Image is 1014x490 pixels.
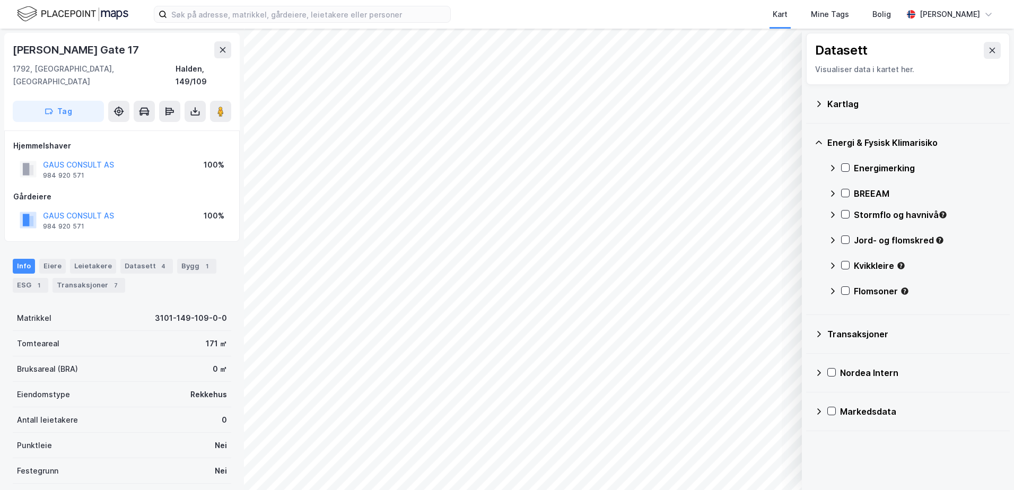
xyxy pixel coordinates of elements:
[13,190,231,203] div: Gårdeiere
[811,8,849,21] div: Mine Tags
[938,210,948,220] div: Tooltip anchor
[13,41,141,58] div: [PERSON_NAME] Gate 17
[773,8,788,21] div: Kart
[70,259,116,274] div: Leietakere
[827,328,1001,340] div: Transaksjoner
[158,261,169,272] div: 4
[854,208,1001,221] div: Stormflo og havnivå
[190,388,227,401] div: Rekkehus
[900,286,910,296] div: Tooltip anchor
[961,439,1014,490] iframe: Chat Widget
[920,8,980,21] div: [PERSON_NAME]
[854,234,1001,247] div: Jord- og flomskred
[43,222,84,231] div: 984 920 571
[110,280,121,291] div: 7
[13,139,231,152] div: Hjemmelshaver
[215,439,227,452] div: Nei
[213,363,227,375] div: 0 ㎡
[206,337,227,350] div: 171 ㎡
[17,337,59,350] div: Tomteareal
[222,414,227,426] div: 0
[840,405,1001,418] div: Markedsdata
[155,312,227,325] div: 3101-149-109-0-0
[815,63,1001,76] div: Visualiser data i kartet her.
[17,465,58,477] div: Festegrunn
[935,235,945,245] div: Tooltip anchor
[17,5,128,23] img: logo.f888ab2527a4732fd821a326f86c7f29.svg
[167,6,450,22] input: Søk på adresse, matrikkel, gårdeiere, leietakere eller personer
[17,439,52,452] div: Punktleie
[13,259,35,274] div: Info
[854,259,1001,272] div: Kvikkleire
[17,388,70,401] div: Eiendomstype
[840,366,1001,379] div: Nordea Intern
[33,280,44,291] div: 1
[176,63,231,88] div: Halden, 149/109
[204,159,224,171] div: 100%
[827,98,1001,110] div: Kartlag
[177,259,216,274] div: Bygg
[53,278,125,293] div: Transaksjoner
[872,8,891,21] div: Bolig
[896,261,906,270] div: Tooltip anchor
[827,136,1001,149] div: Energi & Fysisk Klimarisiko
[17,414,78,426] div: Antall leietakere
[13,278,48,293] div: ESG
[120,259,173,274] div: Datasett
[202,261,212,272] div: 1
[815,42,868,59] div: Datasett
[13,101,104,122] button: Tag
[17,363,78,375] div: Bruksareal (BRA)
[43,171,84,180] div: 984 920 571
[13,63,176,88] div: 1792, [GEOGRAPHIC_DATA], [GEOGRAPHIC_DATA]
[204,209,224,222] div: 100%
[854,187,1001,200] div: BREEAM
[215,465,227,477] div: Nei
[854,285,1001,297] div: Flomsoner
[17,312,51,325] div: Matrikkel
[854,162,1001,174] div: Energimerking
[39,259,66,274] div: Eiere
